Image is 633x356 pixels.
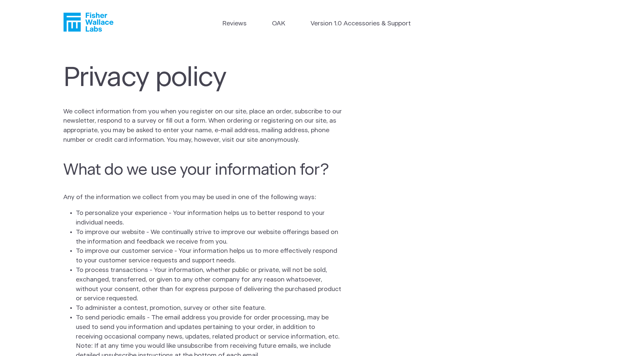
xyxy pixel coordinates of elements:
[76,266,342,304] li: To process transactions - Your information, whether public or private, will not be sold, exchange...
[272,19,285,29] a: OAK
[76,209,342,228] li: To personalize your experience - Your information helps us to better respond to your individual n...
[63,63,342,94] h1: Privacy policy
[63,13,113,32] a: Fisher Wallace
[63,107,342,145] p: We collect information from you when you register on our site, place an order, subscribe to our n...
[63,193,342,202] p: Any of the information we collect from you may be used in one of the following ways:
[76,228,342,247] li: To improve our website - We continually strive to improve our website offerings based on the info...
[76,247,342,266] li: To improve our customer service - Your information helps us to more effectively respond to your c...
[222,19,247,29] a: Reviews
[63,161,342,180] h3: What do we use your information for?
[76,304,342,313] li: To administer a contest, promotion, survey or other site feature.
[311,19,411,29] a: Version 1.0 Accessories & Support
